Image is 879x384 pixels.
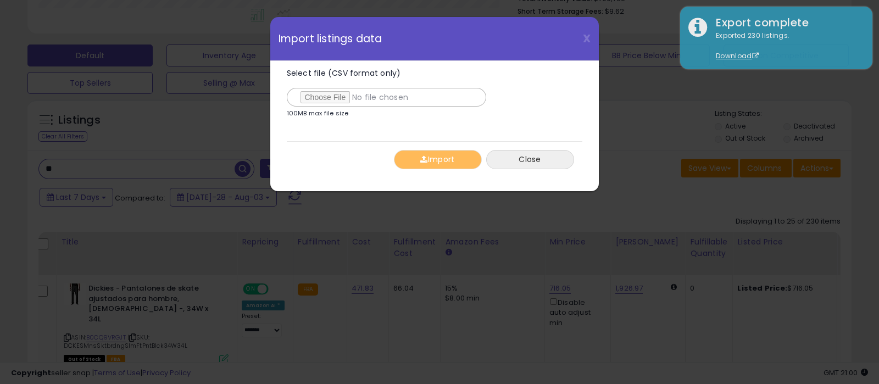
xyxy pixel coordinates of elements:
[279,34,382,44] span: Import listings data
[394,150,482,169] button: Import
[486,150,574,169] button: Close
[583,31,591,46] span: X
[716,51,759,60] a: Download
[287,68,401,79] span: Select file (CSV format only)
[287,110,349,116] p: 100MB max file size
[708,31,864,62] div: Exported 230 listings.
[708,15,864,31] div: Export complete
